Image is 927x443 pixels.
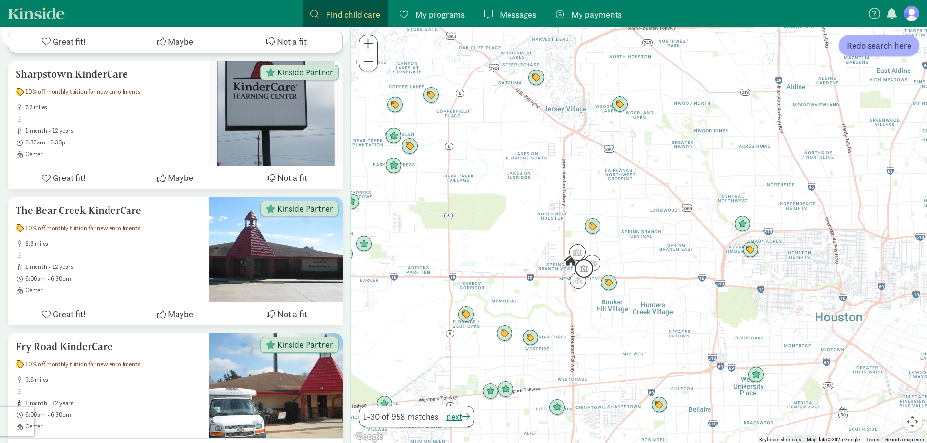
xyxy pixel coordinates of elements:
[584,255,600,272] div: Click to see details
[423,88,439,104] div: Click to see details
[8,30,120,53] button: Great fit!
[168,171,193,184] span: Maybe
[759,436,801,443] button: Keyboard shortcuts
[569,245,586,261] div: Click to see details
[231,166,343,189] button: Not a fit
[748,367,764,384] div: Click to see details
[387,97,403,114] div: Click to see details
[612,97,628,113] div: Click to see details
[549,400,565,416] div: Click to see details
[415,8,465,21] span: My programs
[25,360,140,368] span: 10% off monthly tuition for new enrollments
[866,437,879,442] a: Terms
[522,330,539,347] div: Click to see details
[734,216,751,233] div: Click to see details
[458,307,474,323] div: Click to see details
[231,30,342,53] button: Not a fit
[497,382,514,398] div: Click to see details
[16,69,201,80] h5: Sharpstown KinderCare
[8,166,119,189] button: Great fit!
[343,194,360,211] div: Click to see details
[16,205,201,216] h5: The Bear Creek KinderCare
[500,8,536,21] span: Messages
[376,396,393,413] div: Click to see details
[25,399,201,407] span: 1 month - 12 years
[563,253,579,269] div: Click to see details
[8,7,65,19] a: Kinside
[25,240,201,248] span: 8.3 miles
[168,307,193,320] span: Maybe
[53,307,86,320] span: Great fit!
[600,275,617,292] div: Click to see details
[25,104,201,111] span: 7.2 miles
[231,302,343,325] button: Not a fit
[25,376,201,384] span: 9.6 miles
[571,8,622,21] span: My payments
[25,263,201,271] span: 1 month - 12 years
[277,340,333,349] span: Kinside Partner
[25,286,201,294] span: Center
[25,88,140,96] span: 10% off monthly tuition for new enrollments
[277,35,307,48] span: Not a fit
[385,158,402,175] div: Click to see details
[16,341,201,353] h5: Fry Road KinderCare
[25,224,140,232] span: 10% off monthly tuition for new enrollments
[8,302,119,325] button: Great fit!
[496,326,513,342] div: Click to see details
[356,236,372,253] div: Click to see details
[326,8,380,21] span: Find child care
[25,423,201,430] span: Center
[25,275,201,283] span: 6:00am - 6:30pm
[277,307,307,320] span: Not a fit
[528,70,545,87] div: Click to see details
[584,219,601,235] div: Click to see details
[903,412,922,431] button: Map camera controls
[807,437,860,442] span: Map data ©2025 Google
[25,150,201,158] span: Center
[570,273,586,289] div: Click to see details
[120,30,231,53] button: Maybe
[119,302,231,325] button: Maybe
[839,35,919,56] button: Redo search here
[277,171,307,184] span: Not a fit
[575,260,593,278] div: Click to see details
[401,139,418,155] div: Click to see details
[25,127,201,135] span: 1 month - 12 years
[885,437,924,442] a: Report a map error
[385,128,402,145] div: Click to see details
[742,242,759,259] div: Click to see details
[353,430,385,443] a: Open this area in Google Maps (opens a new window)
[482,384,499,400] div: Click to see details
[277,204,333,213] span: Kinside Partner
[446,410,470,423] button: next
[847,39,911,52] span: Redo search here
[353,430,385,443] img: Google
[25,411,201,419] span: 6:00am - 6:30pm
[363,410,438,423] span: 1-30 of 958 matches
[53,35,86,48] span: Great fit!
[53,171,86,184] span: Great fit!
[277,68,333,77] span: Kinside Partner
[168,35,193,48] span: Maybe
[119,166,231,189] button: Maybe
[25,139,201,146] span: 6:30am - 6:30pm
[651,397,668,414] div: Click to see details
